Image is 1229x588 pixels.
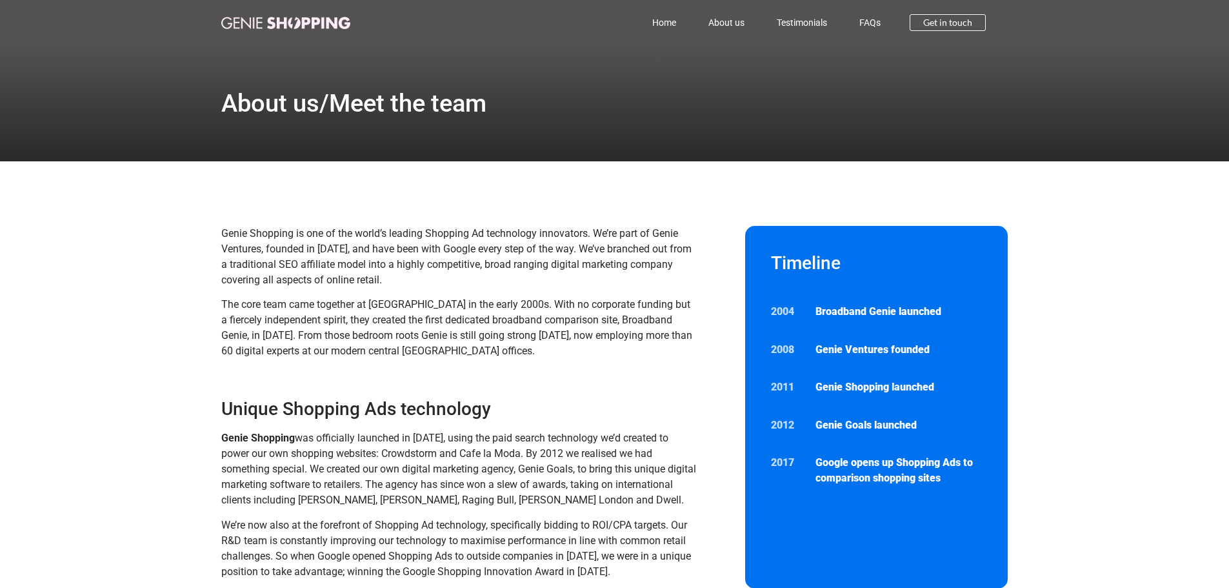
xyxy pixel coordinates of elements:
p: 2011 [771,380,803,395]
p: 2012 [771,418,803,433]
p: 2017 [771,455,803,471]
p: Google opens up Shopping Ads to comparison shopping sites [815,455,982,486]
span: We’re now also at the forefront of Shopping Ad technology, specifically bidding to ROI/CPA target... [221,519,691,578]
a: Get in touch [910,14,986,31]
img: genie-shopping-logo [221,17,350,29]
p: 2008 [771,342,803,358]
strong: Genie Shopping [221,432,295,444]
h2: Timeline [771,252,983,275]
a: Home [636,8,692,37]
p: Genie Shopping launched [815,380,982,395]
nav: Menu [407,8,897,37]
span: Get in touch [923,18,972,27]
a: About us [692,8,761,37]
p: 2004 [771,304,803,319]
span: was officially launched in [DATE], using the paid search technology we’d created to power our own... [221,432,696,506]
a: FAQs [843,8,897,37]
span: Genie Shopping is one of the world’s leading Shopping Ad technology innovators. We’re part of Gen... [221,227,692,286]
span: The core team came together at [GEOGRAPHIC_DATA] in the early 2000s. With no corporate funding bu... [221,298,692,357]
a: Testimonials [761,8,843,37]
h1: About us/Meet the team [221,91,486,116]
p: Genie Ventures founded [815,342,982,358]
h3: Unique Shopping Ads technology [221,398,698,421]
p: Broadband Genie launched [815,304,982,319]
p: Genie Goals launched [815,418,982,433]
